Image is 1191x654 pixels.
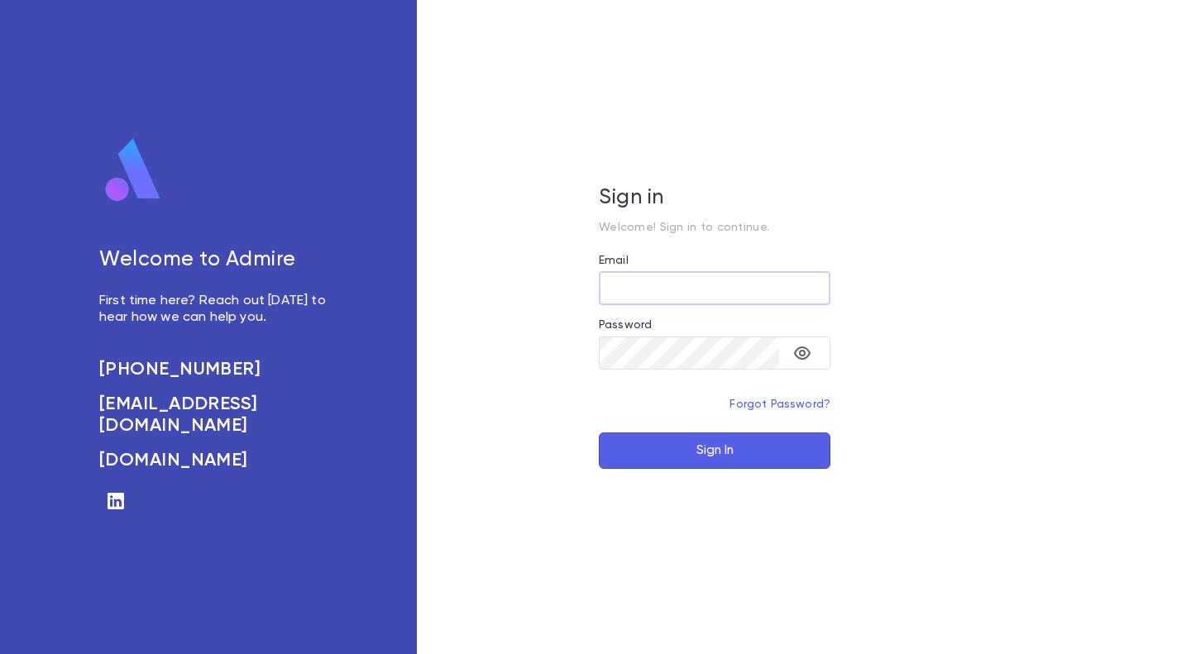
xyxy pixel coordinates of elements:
p: Welcome! Sign in to continue. [599,221,830,234]
a: [PHONE_NUMBER] [99,359,344,380]
h5: Sign in [599,186,830,211]
h5: Welcome to Admire [99,248,344,273]
label: Email [599,254,629,267]
button: toggle password visibility [786,337,819,370]
label: Password [599,318,652,332]
a: [DOMAIN_NAME] [99,450,344,471]
img: logo [99,137,167,203]
a: [EMAIL_ADDRESS][DOMAIN_NAME] [99,394,344,437]
a: Forgot Password? [729,399,830,410]
p: First time here? Reach out [DATE] to hear how we can help you. [99,293,344,326]
button: Sign In [599,432,830,469]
